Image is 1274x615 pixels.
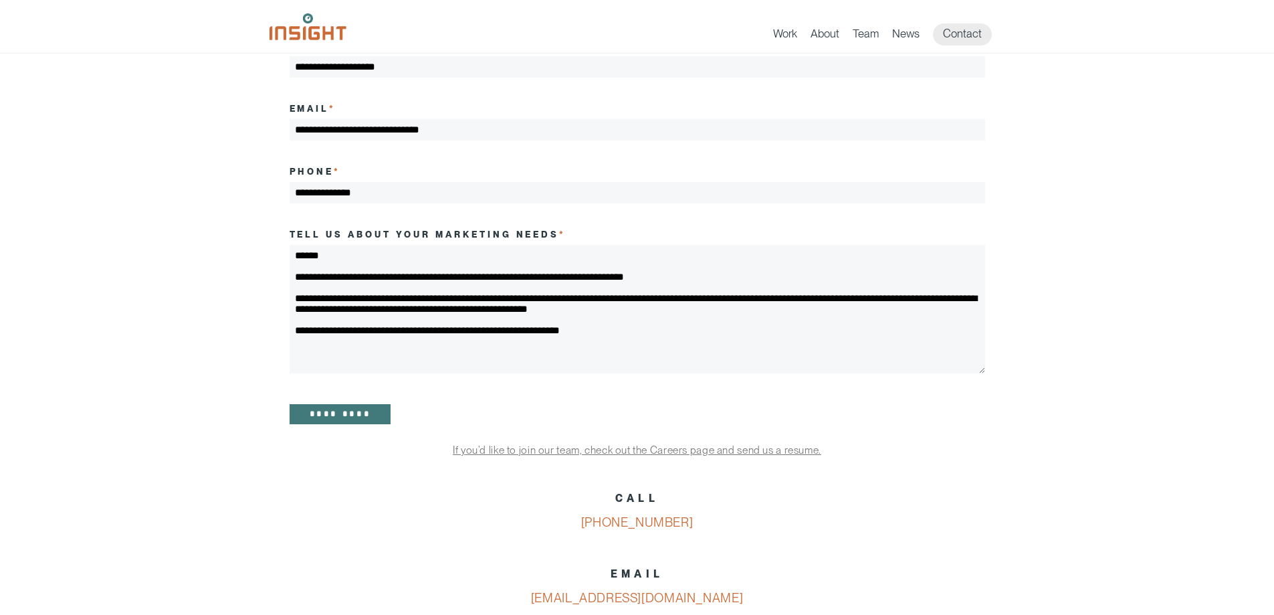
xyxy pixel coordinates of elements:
[290,229,566,240] label: Tell us about your marketing needs
[933,23,992,46] a: Contact
[773,23,1005,46] nav: primary navigation menu
[581,515,694,530] a: [PHONE_NUMBER]
[290,103,336,114] label: Email
[453,444,821,456] a: If you’d like to join our team, check out the Careers page and send us a resume.
[270,13,346,40] img: Insight Marketing Design
[811,27,839,46] a: About
[611,567,663,580] strong: EMAIL
[531,590,743,606] a: [EMAIL_ADDRESS][DOMAIN_NAME]
[853,27,879,46] a: Team
[615,492,659,505] strong: CALL
[773,27,797,46] a: Work
[892,27,920,46] a: News
[290,166,341,177] label: Phone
